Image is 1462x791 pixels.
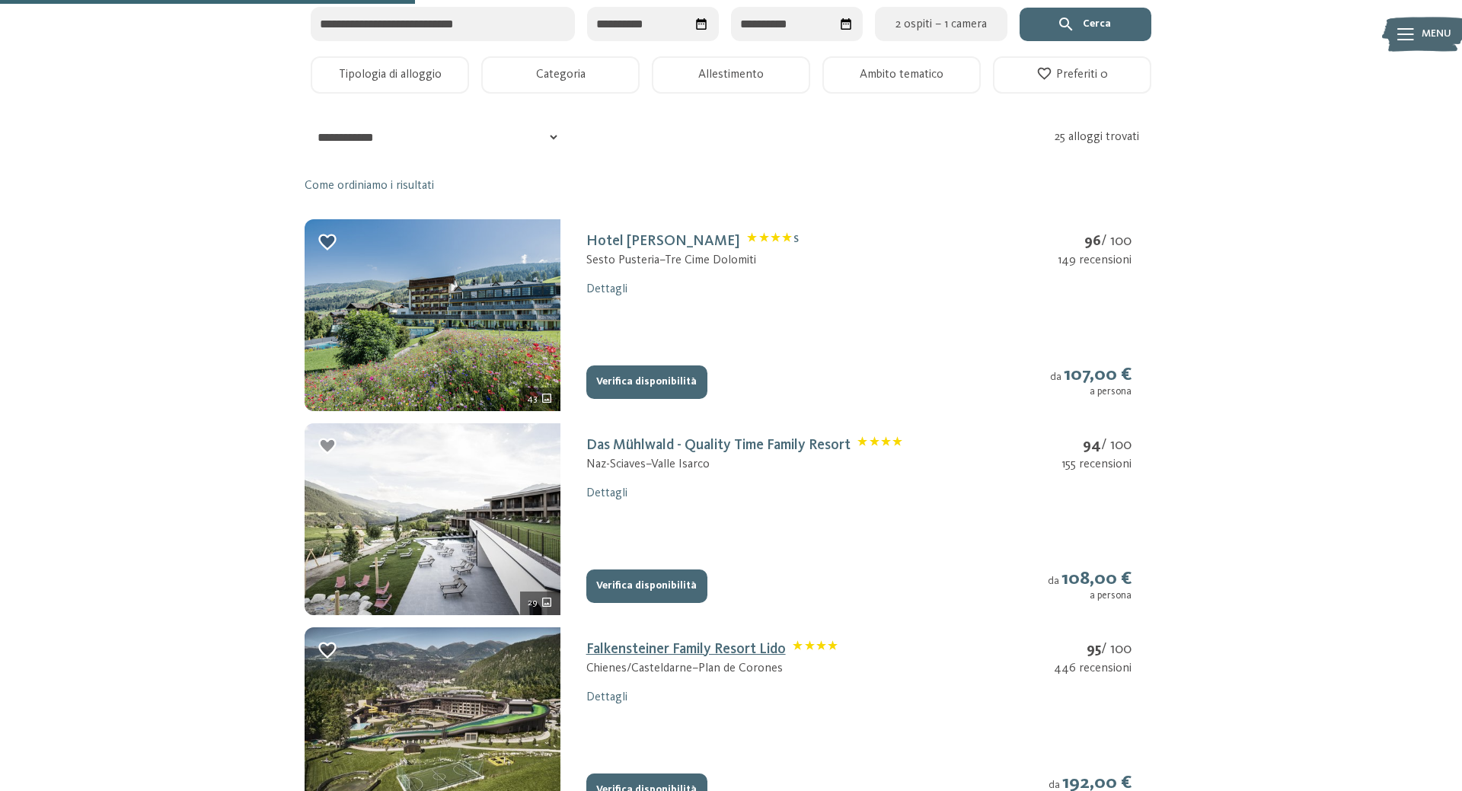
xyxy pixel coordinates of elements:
[586,438,903,453] a: Das Mühlwald - Quality Time Family ResortClassificazione: 4 stelle
[527,392,538,406] span: 43
[528,596,538,610] span: 29
[305,177,434,194] a: Come ordiniamo i risultati
[875,7,1007,41] button: 2 ospiti – 1 camera2 ospiti – 1 camera
[311,56,469,94] button: Tipologia di alloggio
[481,56,640,94] button: Categoria
[1058,231,1132,252] div: / 100
[1083,438,1101,453] strong: 94
[1061,435,1132,456] div: / 100
[541,392,554,405] svg: 43 ulteriori immagini
[541,596,554,609] svg: 29 ulteriori immagini
[586,252,799,269] div: Sesto Pusteria – Tre Cime Dolomiti
[1061,569,1132,588] strong: 108,00 €
[1055,129,1156,145] div: 25 alloggi trovati
[519,388,560,411] div: 43 ulteriori immagini
[1020,8,1151,41] button: Cerca
[1058,252,1132,269] div: 149 recensioni
[1061,456,1132,473] div: 155 recensioni
[586,569,707,603] button: Verifica disponibilità
[857,436,902,455] span: Classificazione: 4 stelle
[833,11,858,37] div: Seleziona data
[1050,386,1132,398] div: a persona
[317,435,339,458] div: Aggiungi ai preferiti
[652,56,810,94] button: Allestimento
[1087,642,1101,657] strong: 95
[689,11,714,37] div: Seleziona data
[586,234,799,249] a: Hotel [PERSON_NAME]Classificazione: 4 stelle S
[317,231,339,254] div: Aggiungi ai preferiti
[520,592,560,615] div: 29 ulteriori immagini
[586,487,627,499] a: Dettagli
[1054,660,1132,677] div: 446 recensioni
[1050,364,1132,399] div: da
[586,660,838,677] div: Chienes/Casteldarne – Plan de Corones
[1084,234,1101,249] strong: 96
[793,640,838,659] span: Classificazione: 4 stelle
[793,234,799,244] span: S
[1054,639,1132,660] div: / 100
[586,691,627,703] a: Dettagli
[993,56,1151,94] button: Preferiti 0
[1048,568,1132,603] div: da
[822,56,981,94] button: Ambito tematico
[747,232,799,251] span: Classificazione: 4 stelle S
[305,219,560,411] img: mss_renderimg.php
[317,639,339,662] div: Aggiungi ai preferiti
[586,365,707,399] button: Verifica disponibilità
[1048,590,1132,602] div: a persona
[305,423,560,615] img: mss_renderimg.php
[586,642,838,657] a: Falkensteiner Family Resort LidoClassificazione: 4 stelle
[586,456,903,473] div: Naz-Sciaves – Valle Isarco
[586,283,627,295] a: Dettagli
[1064,365,1132,384] strong: 107,00 €
[884,15,998,33] span: 2 ospiti – 1 camera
